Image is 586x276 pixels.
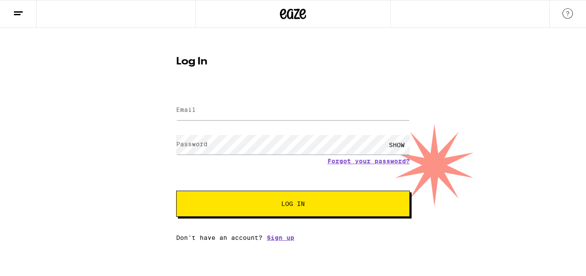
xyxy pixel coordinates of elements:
[327,158,410,165] a: Forgot your password?
[176,191,410,217] button: Log In
[176,57,410,67] h1: Log In
[176,101,410,120] input: Email
[267,234,294,241] a: Sign up
[176,141,208,148] label: Password
[5,6,63,13] span: Hi. Need any help?
[176,234,410,241] div: Don't have an account?
[176,106,196,113] label: Email
[281,201,305,207] span: Log In
[384,135,410,155] div: SHOW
